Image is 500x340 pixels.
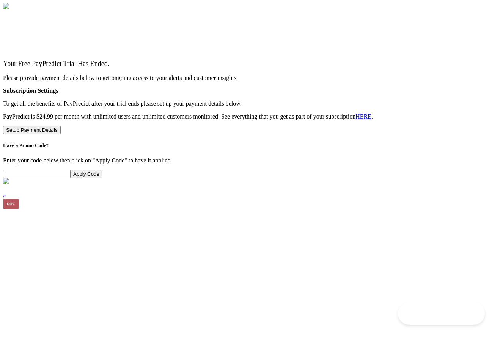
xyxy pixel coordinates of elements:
[3,157,497,164] p: Enter your code below then click on "Apply Code" to have it applied.
[3,3,9,9] img: blurred_pp_dashboard.513f84d8.png
[3,142,497,148] h5: Have a Promo Code?
[3,113,497,120] p: PayPredict is $24.99 per month with unlimited users and unlimited customers monitored. See everyt...
[355,113,371,120] a: HERE
[3,75,497,81] p: Please provide payment details below to get ongoing access to your alerts and customer insights.
[70,170,102,178] button: Apply Code
[3,87,58,94] strong: Subscription Settings
[3,100,497,107] p: To get all the benefits of PayPredict after your trial ends please set up your payment details be...
[3,192,6,199] a: «
[3,60,497,68] p: Your Free PayPredict Trial Has Ended.
[3,178,9,184] img: paypredict-logo.35daba0e.svg
[3,199,19,209] a: DOC
[3,126,61,134] button: Setup Payment Details
[398,302,485,325] iframe: Toggle Customer Support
